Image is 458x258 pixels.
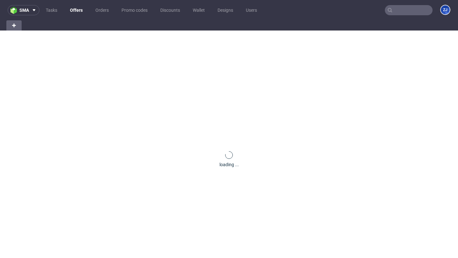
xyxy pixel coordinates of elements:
a: Users [242,5,261,15]
a: Tasks [42,5,61,15]
figcaption: ZJ [441,5,450,14]
a: Designs [214,5,237,15]
a: Offers [66,5,87,15]
a: Wallet [189,5,209,15]
div: loading ... [219,161,239,168]
button: sma [8,5,39,15]
img: logo [10,7,19,14]
span: sma [19,8,29,12]
a: Orders [92,5,113,15]
a: Discounts [156,5,184,15]
a: Promo codes [118,5,151,15]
